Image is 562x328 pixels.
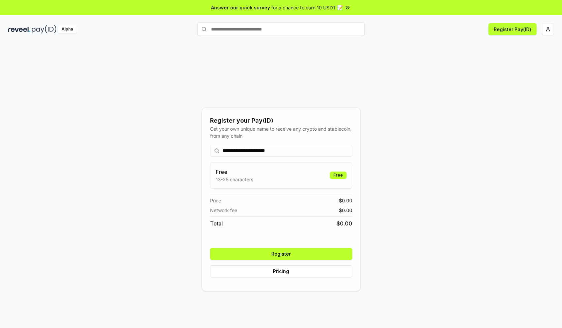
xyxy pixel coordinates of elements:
span: for a chance to earn 10 USDT 📝 [271,4,343,11]
span: Answer our quick survey [211,4,270,11]
p: 13-25 characters [216,176,253,183]
img: reveel_dark [8,25,30,34]
span: Total [210,219,223,227]
div: Register your Pay(ID) [210,116,352,125]
button: Pricing [210,265,352,277]
button: Register Pay(ID) [488,23,537,35]
img: pay_id [32,25,57,34]
span: $ 0.00 [339,197,352,204]
span: $ 0.00 [337,219,352,227]
span: Network fee [210,207,237,214]
span: $ 0.00 [339,207,352,214]
h3: Free [216,168,253,176]
button: Register [210,248,352,260]
div: Get your own unique name to receive any crypto and stablecoin, from any chain [210,125,352,139]
div: Alpha [58,25,77,34]
span: Price [210,197,221,204]
div: Free [330,172,347,179]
